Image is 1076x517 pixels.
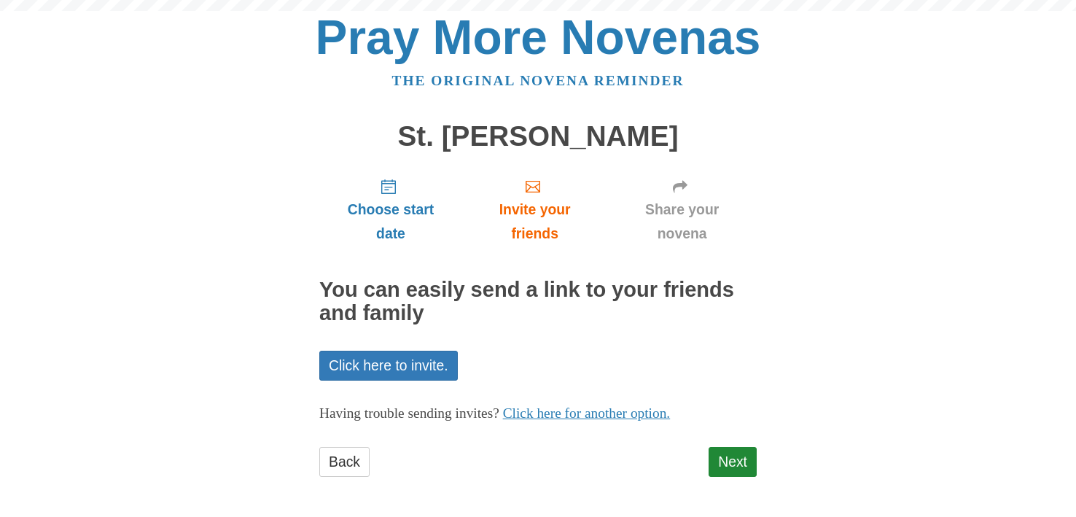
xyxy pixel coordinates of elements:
[462,166,607,253] a: Invite your friends
[319,351,458,381] a: Click here to invite.
[316,10,761,64] a: Pray More Novenas
[622,198,742,246] span: Share your novena
[319,166,462,253] a: Choose start date
[607,166,757,253] a: Share your novena
[392,73,685,88] a: The original novena reminder
[319,121,757,152] h1: St. [PERSON_NAME]
[477,198,593,246] span: Invite your friends
[709,447,757,477] a: Next
[503,405,671,421] a: Click here for another option.
[319,447,370,477] a: Back
[334,198,448,246] span: Choose start date
[319,279,757,325] h2: You can easily send a link to your friends and family
[319,405,499,421] span: Having trouble sending invites?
